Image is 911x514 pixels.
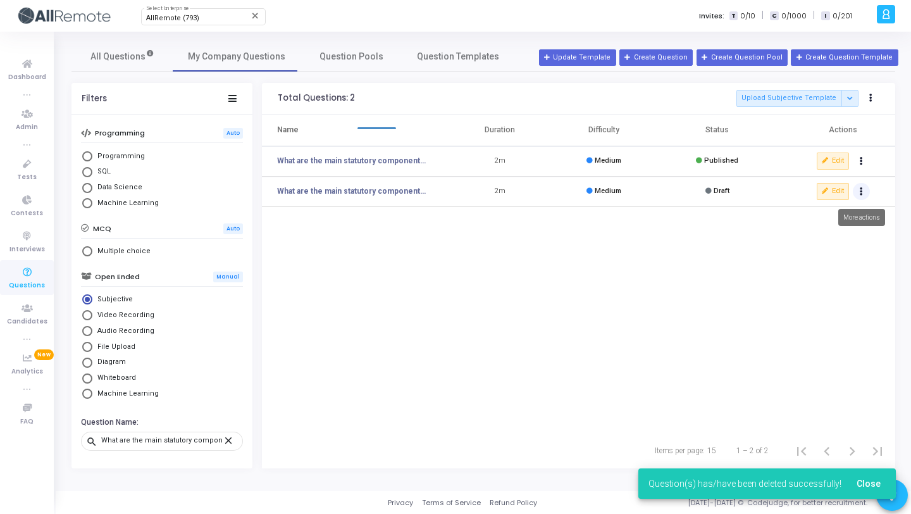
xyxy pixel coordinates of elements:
span: FAQ [20,417,34,427]
span: Question Pools [319,50,383,63]
div: Medium [586,156,621,166]
td: 2m [448,177,552,207]
button: Create Question Template [791,49,898,66]
a: What are the main statutory components included in an employee’s payroll in [GEOGRAPHIC_DATA]? [277,155,428,166]
span: Auto [223,128,243,139]
button: First page [789,438,814,463]
span: Audio Recording [92,326,154,337]
span: Contests [11,208,43,219]
span: Diagram [92,357,126,368]
span: File Upload [92,342,135,353]
span: I [821,11,829,21]
span: | [813,9,815,22]
span: Video Recording [92,310,154,321]
th: Status [656,115,779,146]
span: Question Templates [417,50,499,63]
a: Refund Policy [490,498,537,508]
div: 15 [707,445,716,456]
div: Items per page: [655,445,705,456]
div: Medium [586,186,621,197]
h6: Programming [95,129,145,137]
button: Last page [865,438,890,463]
button: Create Question Pool [697,49,788,66]
span: Auto [223,223,243,234]
button: Upload Subjective Template [736,90,841,107]
span: AllRemote (793) [146,14,199,22]
button: Create Question [619,49,693,66]
img: logo [16,3,111,28]
span: New [34,349,54,360]
span: Whiteboard [92,373,136,384]
mat-icon: close [223,434,238,446]
label: Invites: [699,11,724,22]
span: T [729,11,738,21]
span: Analytics [11,367,43,377]
button: Actions [853,183,871,201]
span: Manual [213,272,243,282]
div: Total Questions: 2 [278,93,355,103]
a: Privacy [388,498,413,508]
td: 2m [448,146,552,177]
button: Edit [817,183,850,199]
span: | [762,9,764,22]
span: 0/1000 [781,11,807,22]
mat-icon: search [86,436,101,447]
span: Published [704,156,738,165]
span: All Questions [90,50,154,63]
a: Terms of Service [422,498,481,508]
h6: MCQ [93,225,111,233]
span: Admin [16,122,38,133]
span: SQL [92,166,111,177]
span: Question(s) has/have been deleted successfully! [648,477,841,490]
span: Multiple choice [92,246,151,257]
button: Close [846,472,891,495]
span: Subjective [92,294,133,305]
span: Draft [714,187,729,195]
span: Questions [9,280,45,291]
th: Difficulty [552,115,655,146]
mat-icon: Clear [251,11,261,21]
a: What are the main statutory components included in an employee’s payroll in [GEOGRAPHIC_DATA]? [277,185,428,197]
span: My Company Questions [188,50,285,63]
button: Actions [853,153,871,170]
span: Close [857,479,881,489]
span: 0/10 [740,11,755,22]
span: Machine Learning [92,198,159,209]
input: Search... [101,437,223,444]
mat-radio-group: Select Library [81,245,243,261]
button: Previous page [814,438,840,463]
mat-radio-group: Select Library [81,149,243,213]
th: Actions [779,115,895,146]
span: 0/201 [833,11,852,22]
span: Machine Learning [92,389,159,399]
span: Data Science [92,182,142,193]
span: C [770,11,778,21]
mat-radio-group: Select Library [81,293,243,403]
span: Tests [17,172,37,183]
span: Programming [92,151,145,162]
span: Interviews [9,244,45,255]
th: Duration [448,115,552,146]
h6: Question Name: [81,418,240,427]
div: Button group with nested dropdown [841,90,859,107]
button: Edit [817,153,850,169]
th: Name [262,115,448,146]
span: Dashboard [8,72,46,83]
div: 1 – 2 of 2 [736,445,769,456]
h6: Open Ended [95,273,140,281]
button: Actions [862,90,880,108]
div: Filters [82,94,107,104]
div: More actions [838,209,885,226]
span: Candidates [7,317,47,327]
button: Next page [840,438,865,463]
a: Update Template [539,49,616,66]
